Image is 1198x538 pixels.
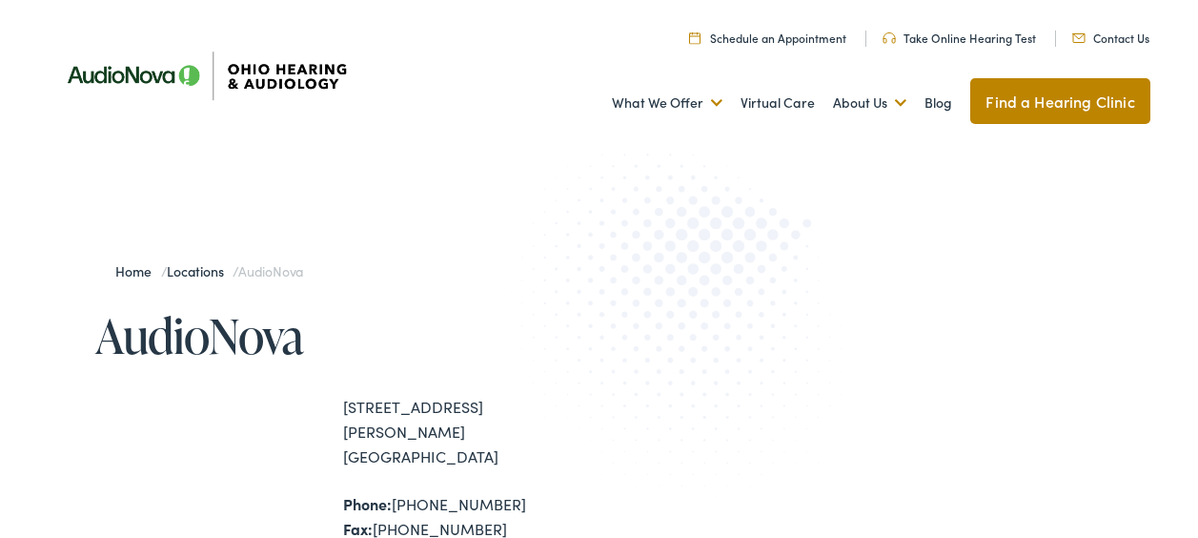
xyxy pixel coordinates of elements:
[689,30,846,46] a: Schedule an Appointment
[883,32,896,44] img: Headphones icone to schedule online hearing test in Cincinnati, OH
[95,309,599,362] h1: AudioNova
[167,261,233,280] a: Locations
[689,31,701,44] img: Calendar Icon to schedule a hearing appointment in Cincinnati, OH
[924,68,952,138] a: Blog
[883,30,1036,46] a: Take Online Hearing Test
[970,78,1149,124] a: Find a Hearing Clinic
[115,261,303,280] span: / /
[1072,33,1086,43] img: Mail icon representing email contact with Ohio Hearing in Cincinnati, OH
[1072,30,1149,46] a: Contact Us
[741,68,815,138] a: Virtual Care
[612,68,722,138] a: What We Offer
[343,395,599,468] div: [STREET_ADDRESS][PERSON_NAME] [GEOGRAPHIC_DATA]
[343,493,392,514] strong: Phone:
[115,261,160,280] a: Home
[238,261,303,280] span: AudioNova
[833,68,906,138] a: About Us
